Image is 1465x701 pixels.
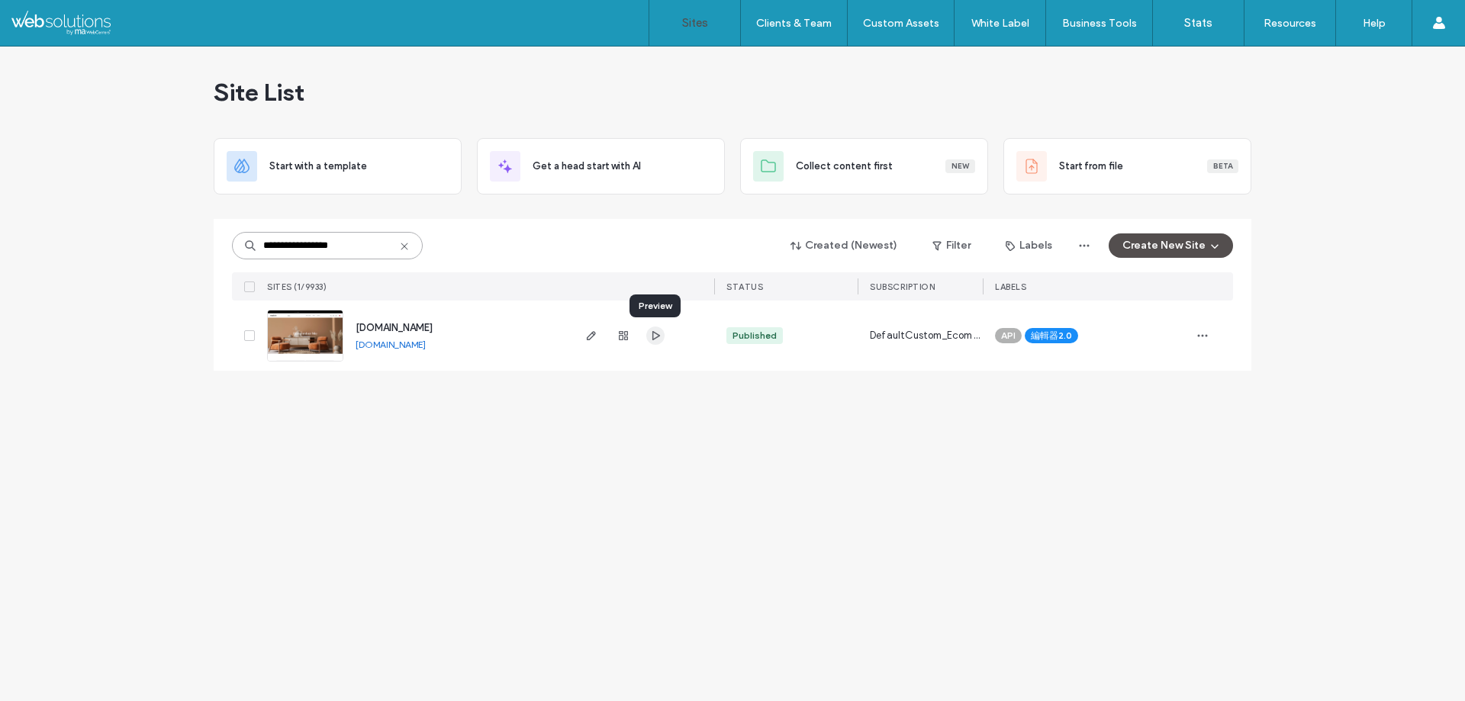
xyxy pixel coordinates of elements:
button: Labels [992,233,1066,258]
label: Business Tools [1062,17,1137,30]
span: Site List [214,77,304,108]
label: Help [1363,17,1386,30]
a: [DOMAIN_NAME] [356,322,433,333]
label: White Label [971,17,1029,30]
label: Stats [1184,16,1212,30]
label: Clients & Team [756,17,832,30]
label: Resources [1264,17,1316,30]
span: SUBSCRIPTION [870,281,935,292]
div: Published [732,329,777,342]
div: Collect content firstNew [740,138,988,195]
span: Collect content first [796,159,893,174]
label: Sites [682,16,708,30]
span: API [1001,329,1016,342]
button: Create New Site [1109,233,1233,258]
a: [DOMAIN_NAME] [356,339,426,350]
button: Created (Newest) [778,233,911,258]
span: Start from file [1059,159,1123,174]
span: DefaultCustom_Ecom_Basic [870,328,983,343]
span: STATUS [726,281,763,292]
button: Filter [917,233,986,258]
span: Help [34,11,66,24]
span: SITES (1/9933) [267,281,327,292]
div: Beta [1207,159,1238,173]
div: Start from fileBeta [1003,138,1251,195]
span: 編輯器2.0 [1031,329,1072,342]
div: Preview [629,294,681,317]
span: Start with a template [269,159,367,174]
div: New [945,159,975,173]
span: LABELS [995,281,1026,292]
span: Get a head start with AI [533,159,641,174]
div: Start with a template [214,138,462,195]
div: Get a head start with AI [477,138,725,195]
label: Custom Assets [863,17,939,30]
